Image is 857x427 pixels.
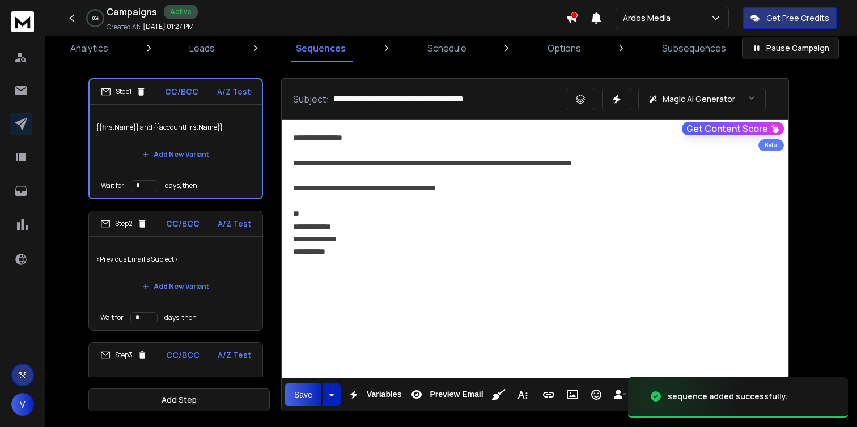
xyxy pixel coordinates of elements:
[343,383,404,406] button: Variables
[743,7,837,29] button: Get Free Credits
[218,349,251,361] p: A/Z Test
[296,41,346,55] p: Sequences
[143,22,194,31] p: [DATE] 01:27 PM
[100,350,147,360] div: Step 3
[766,12,829,24] p: Get Free Credits
[758,139,784,151] div: Beta
[164,5,198,19] div: Active
[107,23,141,32] p: Created At:
[293,92,329,106] p: Subject:
[165,86,198,97] p: CC/BCC
[289,35,353,62] a: Sequences
[427,41,466,55] p: Schedule
[92,15,99,22] p: 0 %
[663,93,735,105] p: Magic AI Generator
[638,88,766,110] button: Magic AI Generator
[406,383,485,406] button: Preview Email
[668,391,788,402] div: sequence added successfully.
[218,218,251,229] p: A/Z Test
[609,383,631,406] button: Insert Unsubscribe Link
[96,244,256,275] p: <Previous Email's Subject>
[541,35,588,62] a: Options
[63,35,115,62] a: Analytics
[101,87,146,97] div: Step 1
[189,41,215,55] p: Leads
[88,78,263,199] li: Step1CC/BCCA/Z Test{{firstName}} and {{accountFirstName}}Add New VariantWait fordays, then
[164,313,197,322] p: days, then
[100,313,124,322] p: Wait for
[488,383,510,406] button: Clean HTML
[655,35,733,62] a: Subsequences
[96,112,255,143] p: {{firstName}} and {{accountFirstName}}
[512,383,533,406] button: More Text
[11,11,34,32] img: logo
[285,383,321,406] button: Save
[562,383,583,406] button: Insert Image (⌘P)
[364,390,404,399] span: Variables
[662,41,726,55] p: Subsequences
[166,218,200,229] p: CC/BCC
[96,375,256,407] p: <Previous Email's Subject>
[183,35,222,62] a: Leads
[107,5,157,19] h1: Campaigns
[165,181,197,190] p: days, then
[11,393,34,416] button: V
[133,275,218,298] button: Add New Variant
[88,211,263,331] li: Step2CC/BCCA/Z Test<Previous Email's Subject>Add New VariantWait fordays, then
[100,219,147,229] div: Step 2
[133,143,218,166] button: Add New Variant
[88,388,270,411] button: Add Step
[70,41,108,55] p: Analytics
[217,86,251,97] p: A/Z Test
[682,122,784,135] button: Get Content Score
[166,349,200,361] p: CC/BCC
[548,41,581,55] p: Options
[101,181,124,190] p: Wait for
[421,35,473,62] a: Schedule
[586,383,607,406] button: Emoticons
[427,390,485,399] span: Preview Email
[538,383,559,406] button: Insert Link (⌘K)
[623,12,675,24] p: Ardos Media
[742,37,839,59] button: Pause Campaign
